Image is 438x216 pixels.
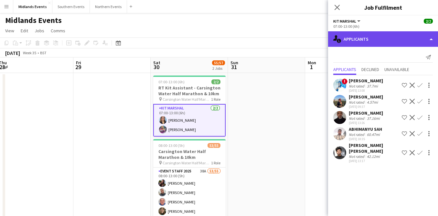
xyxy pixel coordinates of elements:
[32,26,47,35] a: Jobs
[230,60,238,66] span: Sun
[366,154,381,159] div: 42.12mi
[212,60,225,65] span: 55/57
[153,149,226,160] h3: Carsington Water Half Marathon & 10km
[349,84,366,88] div: Not rated
[208,143,220,148] span: 53/55
[153,104,226,137] app-card-role: Kit Marshal2/207:00-13:00 (6h)[PERSON_NAME][PERSON_NAME]
[52,0,90,13] button: Southern Events
[308,60,316,66] span: Mon
[21,50,37,55] span: Week 35
[349,126,382,132] div: ABHIMANYU SAH
[349,132,366,137] div: Not rated
[366,116,381,121] div: 37.16mi
[342,78,347,84] span: !
[153,60,160,66] span: Sat
[76,60,81,66] span: Fri
[366,100,379,105] div: 4.57mi
[349,159,399,163] div: [DATE] 13:17
[18,26,31,35] a: Edit
[212,66,225,71] div: 2 Jobs
[3,26,17,35] a: View
[230,63,238,71] span: 31
[211,79,220,84] span: 2/2
[384,67,409,72] span: Unavailable
[163,97,211,102] span: Carsington Water Half Marathon & 10km
[349,105,383,109] div: [DATE] 09:37
[349,142,399,154] div: [PERSON_NAME] [PERSON_NAME]
[13,0,52,13] button: Midlands Events
[35,28,44,34] span: Jobs
[349,121,383,125] div: [DATE] 13:26
[48,26,68,35] a: Comms
[51,28,65,34] span: Comms
[5,28,14,34] span: View
[333,19,361,24] button: Kit Marshal
[349,94,383,100] div: [PERSON_NAME]
[163,160,211,165] span: Carsington Water Half Marathon & 10km
[349,137,382,141] div: [DATE] 18:35
[152,63,160,71] span: 30
[349,110,383,116] div: [PERSON_NAME]
[349,100,366,105] div: Not rated
[211,97,220,102] span: 1 Role
[328,3,438,12] h3: Job Fulfilment
[333,19,356,24] span: Kit Marshal
[424,19,433,24] span: 2/2
[366,84,379,88] div: 37.7mi
[153,76,226,137] app-job-card: 07:00-13:00 (6h)2/2RT Kit Assistant - Carsington Water Half Marathon & 10km Carsington Water Half...
[158,79,185,84] span: 07:00-13:00 (6h)
[158,143,185,148] span: 08:00-13:00 (5h)
[333,67,356,72] span: Applicants
[366,132,381,137] div: 60.47mi
[153,85,226,97] h3: RT Kit Assistant - Carsington Water Half Marathon & 10km
[349,78,383,84] div: [PERSON_NAME]
[40,50,47,55] div: BST
[349,154,366,159] div: Not rated
[5,15,62,25] h1: Midlands Events
[75,63,81,71] span: 29
[21,28,28,34] span: Edit
[349,116,366,121] div: Not rated
[361,67,379,72] span: Declined
[90,0,127,13] button: Northern Events
[307,63,316,71] span: 1
[333,24,433,29] div: 07:00-13:00 (6h)
[211,160,220,165] span: 1 Role
[349,88,383,93] div: [DATE] 13:08
[328,31,438,47] div: Applicants
[5,50,20,56] div: [DATE]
